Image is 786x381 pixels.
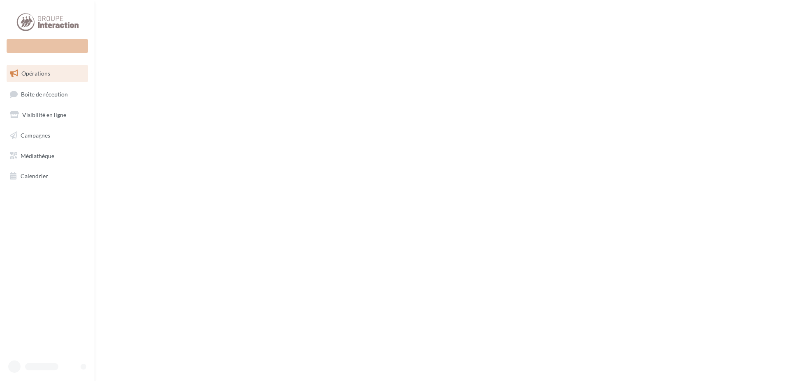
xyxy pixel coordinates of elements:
[21,172,48,179] span: Calendrier
[5,85,90,103] a: Boîte de réception
[7,39,88,53] div: Nouvelle campagne
[21,152,54,159] span: Médiathèque
[5,168,90,185] a: Calendrier
[22,111,66,118] span: Visibilité en ligne
[21,90,68,97] span: Boîte de réception
[5,106,90,124] a: Visibilité en ligne
[21,70,50,77] span: Opérations
[5,147,90,165] a: Médiathèque
[21,132,50,139] span: Campagnes
[5,127,90,144] a: Campagnes
[5,65,90,82] a: Opérations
